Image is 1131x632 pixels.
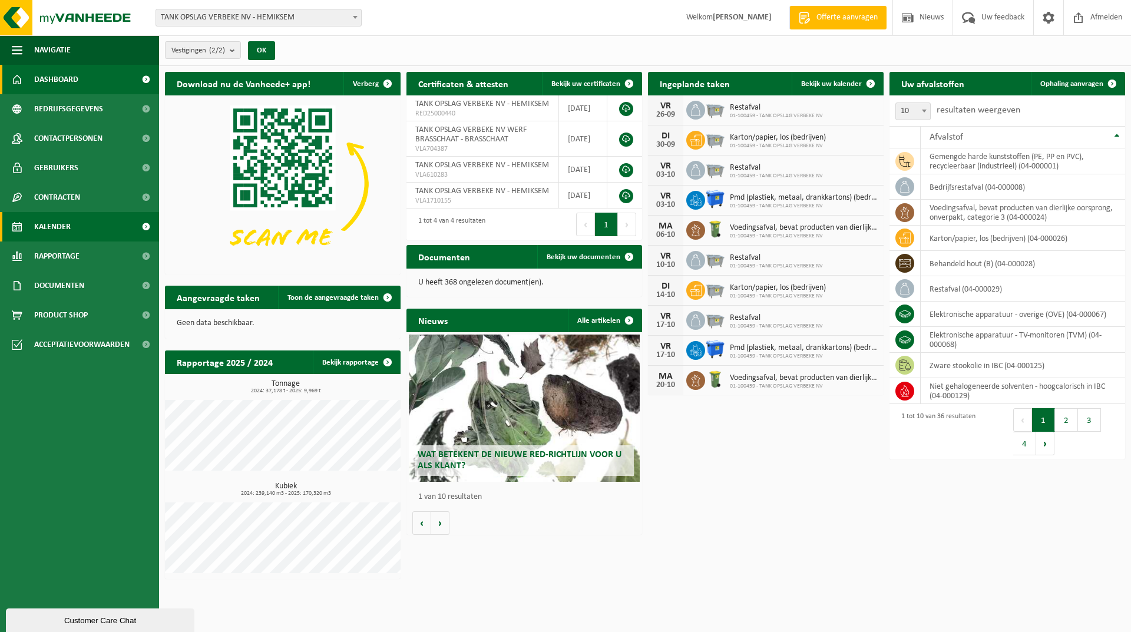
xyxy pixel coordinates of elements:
[705,159,725,179] img: WB-2500-GAL-GY-01
[6,606,197,632] iframe: chat widget
[895,407,975,456] div: 1 tot 10 van 36 resultaten
[415,170,550,180] span: VLA610283
[34,241,80,271] span: Rapportage
[34,94,103,124] span: Bedrijfsgegevens
[654,372,677,381] div: MA
[551,80,620,88] span: Bekijk uw certificaten
[34,212,71,241] span: Kalender
[654,351,677,359] div: 17-10
[1036,432,1054,455] button: Next
[1040,80,1103,88] span: Ophaling aanvragen
[1032,408,1055,432] button: 1
[654,291,677,299] div: 14-10
[730,223,878,233] span: Voedingsafval, bevat producten van dierlijke oorsprong, onverpakt, categorie 3
[418,493,636,501] p: 1 van 10 resultaten
[730,253,823,263] span: Restafval
[654,191,677,201] div: VR
[431,511,449,535] button: Volgende
[415,100,549,108] span: TANK OPSLAG VERBEKE NV - HEMIKSEM
[547,253,620,261] span: Bekijk uw documenten
[654,261,677,269] div: 10-10
[406,245,482,268] h2: Documenten
[34,271,84,300] span: Documenten
[730,112,823,120] span: 01-100459 - TANK OPSLAG VERBEKE NV
[278,286,399,309] a: Toon de aangevraagde taken
[730,103,823,112] span: Restafval
[730,133,826,143] span: Karton/papier, los (bedrijven)
[34,153,78,183] span: Gebruikers
[418,279,630,287] p: U heeft 368 ongelezen document(en).
[409,335,640,482] a: Wat betekent de nieuwe RED-richtlijn voor u als klant?
[730,323,823,330] span: 01-100459 - TANK OPSLAG VERBEKE NV
[287,294,379,302] span: Toon de aangevraagde taken
[34,65,78,94] span: Dashboard
[595,213,618,236] button: 1
[705,219,725,239] img: WB-0140-HPE-GN-50
[730,263,823,270] span: 01-100459 - TANK OPSLAG VERBEKE NV
[171,491,401,497] span: 2024: 239,140 m3 - 2025: 170,320 m3
[415,109,550,118] span: RED25000440
[705,249,725,269] img: WB-2500-GAL-GY-01
[705,129,725,149] img: WB-2500-GAL-GY-01
[705,279,725,299] img: WB-2500-GAL-GY-01
[792,72,882,95] a: Bekijk uw kalender
[921,378,1125,404] td: niet gehalogeneerde solventen - hoogcalorisch in IBC (04-000129)
[705,99,725,119] img: WB-2500-GAL-GY-01
[156,9,362,27] span: TANK OPSLAG VERBEKE NV - HEMIKSEM
[813,12,881,24] span: Offerte aanvragen
[1013,408,1032,432] button: Previous
[177,319,389,327] p: Geen data beschikbaar.
[801,80,862,88] span: Bekijk uw kalender
[171,388,401,394] span: 2024: 37,178 t - 2025: 9,969 t
[921,353,1125,378] td: zware stookolie in IBC (04-000125)
[248,41,275,60] button: OK
[156,9,361,26] span: TANK OPSLAG VERBEKE NV - HEMIKSEM
[654,171,677,179] div: 03-10
[896,103,930,120] span: 10
[34,124,102,153] span: Contactpersonen
[921,226,1125,251] td: karton/papier, los (bedrijven) (04-000026)
[654,312,677,321] div: VR
[654,252,677,261] div: VR
[921,302,1125,327] td: elektronische apparatuur - overige (OVE) (04-000067)
[1031,72,1124,95] a: Ophaling aanvragen
[559,157,607,183] td: [DATE]
[165,350,285,373] h2: Rapportage 2025 / 2024
[654,141,677,149] div: 30-09
[921,174,1125,200] td: bedrijfsrestafval (04-000008)
[412,211,485,237] div: 1 tot 4 van 4 resultaten
[559,183,607,209] td: [DATE]
[406,72,520,95] h2: Certificaten & attesten
[559,121,607,157] td: [DATE]
[730,203,878,210] span: 01-100459 - TANK OPSLAG VERBEKE NV
[171,42,225,59] span: Vestigingen
[559,95,607,121] td: [DATE]
[618,213,636,236] button: Next
[165,72,322,95] h2: Download nu de Vanheede+ app!
[921,148,1125,174] td: gemengde harde kunststoffen (PE, PP en PVC), recycleerbaar (industrieel) (04-000001)
[705,189,725,209] img: WB-1100-HPE-BE-01
[730,343,878,353] span: Pmd (plastiek, metaal, drankkartons) (bedrijven)
[921,327,1125,353] td: elektronische apparatuur - TV-monitoren (TVM) (04-000068)
[568,309,641,332] a: Alle artikelen
[654,381,677,389] div: 20-10
[730,193,878,203] span: Pmd (plastiek, metaal, drankkartons) (bedrijven)
[730,313,823,323] span: Restafval
[730,353,878,360] span: 01-100459 - TANK OPSLAG VERBEKE NV
[415,144,550,154] span: VLA704387
[654,221,677,231] div: MA
[654,131,677,141] div: DI
[171,482,401,497] h3: Kubiek
[576,213,595,236] button: Previous
[889,72,976,95] h2: Uw afvalstoffen
[648,72,742,95] h2: Ingeplande taken
[937,105,1020,115] label: resultaten weergeven
[209,47,225,54] count: (2/2)
[165,286,272,309] h2: Aangevraagde taken
[34,183,80,212] span: Contracten
[313,350,399,374] a: Bekijk rapportage
[34,330,130,359] span: Acceptatievoorwaarden
[415,161,549,170] span: TANK OPSLAG VERBEKE NV - HEMIKSEM
[654,231,677,239] div: 06-10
